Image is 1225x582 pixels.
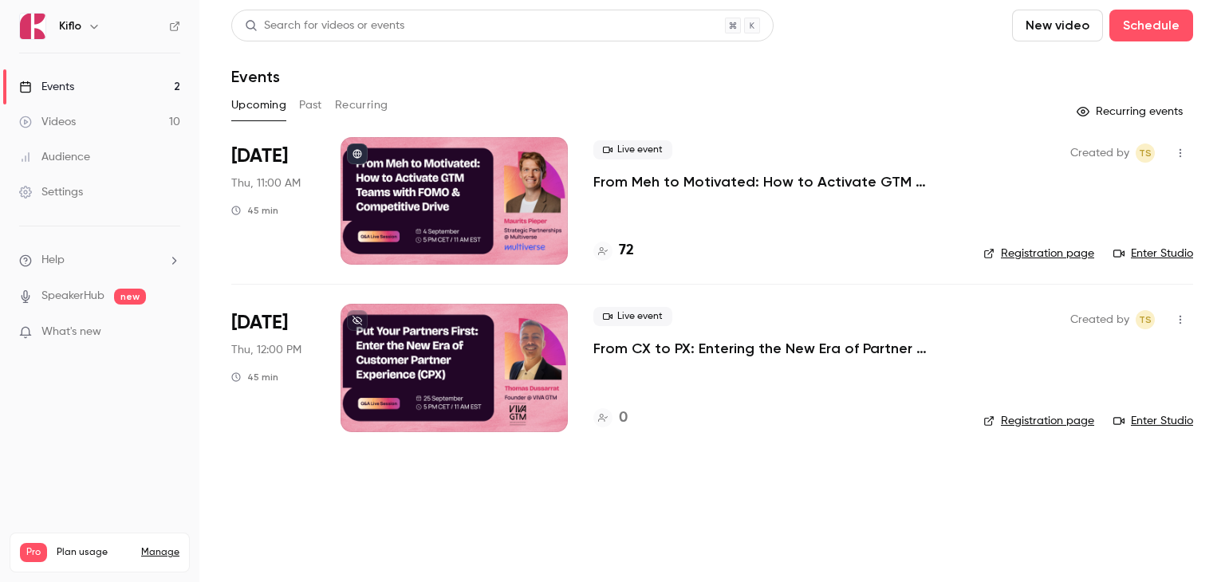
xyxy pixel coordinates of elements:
button: Recurring [335,92,388,118]
a: Registration page [983,246,1094,262]
span: [DATE] [231,310,288,336]
a: 72 [593,240,634,262]
a: From CX to PX: Entering the New Era of Partner Experience [593,339,958,358]
span: Created by [1070,144,1129,163]
iframe: Noticeable Trigger [161,325,180,340]
a: Registration page [983,413,1094,429]
span: What's new [41,324,101,340]
span: Tomica Stojanovikj [1136,144,1155,163]
a: Enter Studio [1113,413,1193,429]
div: 45 min [231,371,278,383]
span: Created by [1070,310,1129,329]
img: Kiflo [20,14,45,39]
span: Pro [20,543,47,562]
a: Enter Studio [1113,246,1193,262]
h6: Kiflo [59,18,81,34]
span: new [114,289,146,305]
a: SpeakerHub [41,288,104,305]
h4: 0 [619,407,628,429]
button: Past [299,92,322,118]
h4: 72 [619,240,634,262]
a: 0 [593,407,628,429]
li: help-dropdown-opener [19,252,180,269]
button: Recurring events [1069,99,1193,124]
div: Sep 4 Thu, 5:00 PM (Europe/Rome) [231,137,315,265]
h1: Events [231,67,280,86]
div: Videos [19,114,76,130]
button: New video [1012,10,1103,41]
div: Events [19,79,74,95]
div: Settings [19,184,83,200]
span: Help [41,252,65,269]
div: Search for videos or events [245,18,404,34]
span: TS [1139,310,1152,329]
span: Thu, 11:00 AM [231,175,301,191]
span: Plan usage [57,546,132,559]
a: Manage [141,546,179,559]
span: Tomica Stojanovikj [1136,310,1155,329]
button: Schedule [1109,10,1193,41]
div: Sep 25 Thu, 5:00 PM (Europe/Rome) [231,304,315,431]
button: Upcoming [231,92,286,118]
span: TS [1139,144,1152,163]
span: [DATE] [231,144,288,169]
span: Live event [593,140,672,159]
div: 45 min [231,204,278,217]
span: Live event [593,307,672,326]
div: Audience [19,149,90,165]
span: Thu, 12:00 PM [231,342,301,358]
a: From Meh to Motivated: How to Activate GTM Teams with FOMO & Competitive Drive [593,172,958,191]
